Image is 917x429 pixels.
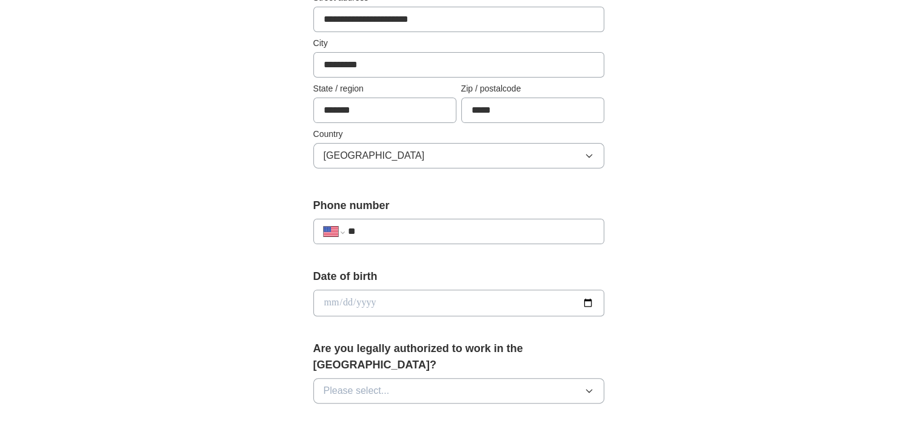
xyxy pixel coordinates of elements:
[313,268,604,285] label: Date of birth
[313,143,604,168] button: [GEOGRAPHIC_DATA]
[461,82,604,95] label: Zip / postalcode
[324,384,390,398] span: Please select...
[313,198,604,214] label: Phone number
[313,128,604,141] label: Country
[313,82,456,95] label: State / region
[313,341,604,373] label: Are you legally authorized to work in the [GEOGRAPHIC_DATA]?
[324,148,425,163] span: [GEOGRAPHIC_DATA]
[313,378,604,404] button: Please select...
[313,37,604,50] label: City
